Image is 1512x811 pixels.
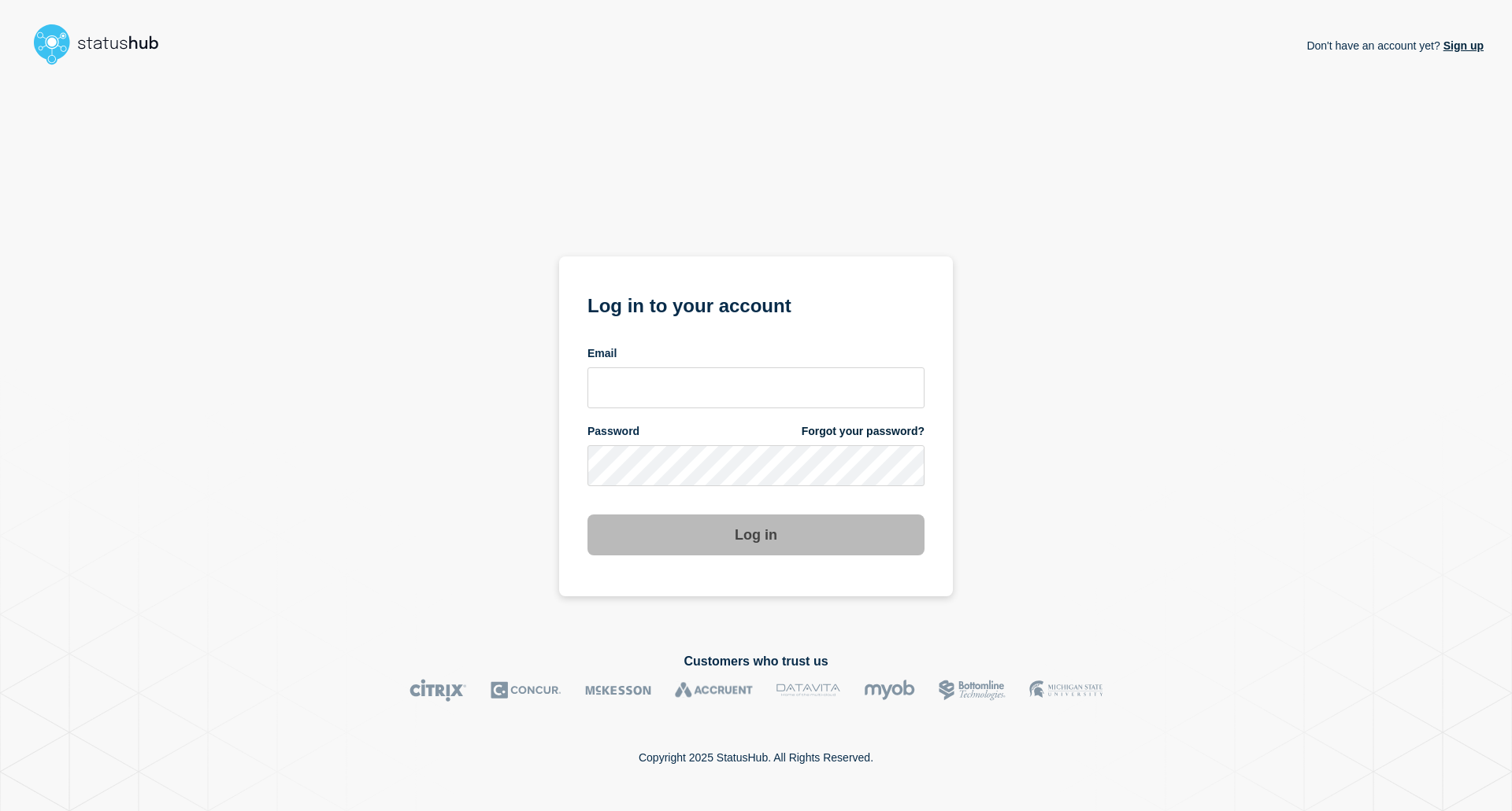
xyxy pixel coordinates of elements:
[864,679,915,702] img: myob logo
[409,679,467,702] img: Citrix logo
[639,751,873,764] p: Copyright 2025 StatusHub. All Rights Reserved.
[675,679,753,702] img: Accruent logo
[587,346,617,361] span: Email
[1440,39,1484,52] a: Sign up
[1306,27,1484,65] p: Don't have an account yet?
[1029,679,1102,702] img: MSU logo
[776,679,840,702] img: DataVita logo
[587,445,925,486] input: password input
[587,424,639,439] span: Password
[491,679,561,702] img: Concur logo
[587,514,925,555] button: Log in
[802,424,925,439] a: Forgot your password?
[28,654,1484,669] h2: Customers who trust us
[587,367,925,408] input: email input
[585,679,651,702] img: McKesson logo
[28,19,178,69] img: StatusHub logo
[939,679,1006,702] img: Bottomline logo
[587,289,925,319] h1: Log in to your account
